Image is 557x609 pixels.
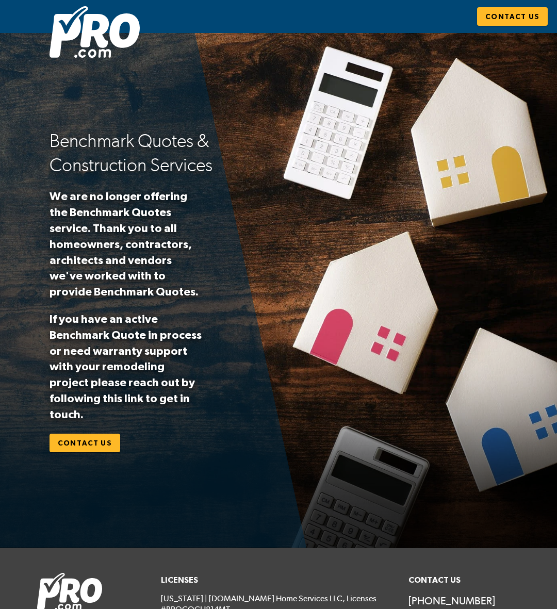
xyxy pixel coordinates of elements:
[50,129,278,177] h2: Benchmark Quotes & Construction Services
[58,437,112,450] span: Contact Us
[408,594,520,608] a: [PHONE_NUMBER]
[50,6,140,58] img: Pro.com logo
[50,311,204,422] p: If you have an active Benchmark Quote in process or need warranty support with your remodeling pr...
[477,7,548,26] a: Contact Us
[485,10,539,23] span: Contact Us
[161,573,396,587] h6: Licenses
[50,434,120,453] a: Contact Us
[408,573,520,587] h6: Contact Us
[50,188,204,300] p: We are no longer offering the Benchmark Quotes service. Thank you to all homeowners, contractors,...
